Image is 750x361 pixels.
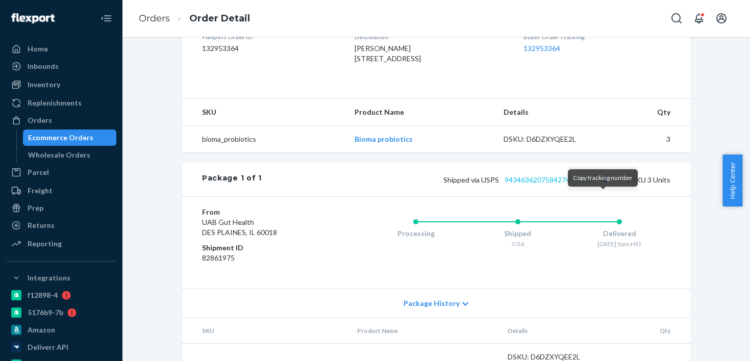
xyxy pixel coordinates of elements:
[523,33,670,41] dt: Buyer Order Tracking
[262,173,670,186] div: 1 SKU 3 Units
[28,186,53,196] div: Freight
[28,98,82,108] div: Replenishments
[6,270,116,286] button: Integrations
[28,44,48,54] div: Home
[28,115,52,125] div: Orders
[139,13,170,24] a: Orders
[28,325,55,335] div: Amazon
[28,150,90,160] div: Wholesale Orders
[28,80,60,90] div: Inventory
[6,112,116,128] a: Orders
[202,43,338,54] dd: 132953364
[182,126,346,153] td: bioma_probiotics
[505,175,594,184] a: 9434636207584274801030
[568,240,670,248] div: [DATE] 5am HST
[346,99,495,126] th: Product Name
[711,8,732,29] button: Open account menu
[6,217,116,234] a: Returns
[349,318,499,344] th: Product Name
[6,164,116,181] a: Parcel
[6,339,116,355] a: Deliverr API
[202,253,324,263] dd: 82861975
[6,304,116,321] a: 5176b9-7b
[28,133,93,143] div: Ecommerce Orders
[202,33,338,41] dt: Flexport Order ID
[182,99,346,126] th: SKU
[28,61,59,71] div: Inbounds
[28,203,43,213] div: Prep
[28,220,55,230] div: Returns
[443,175,612,184] span: Shipped via USPS
[568,228,670,239] div: Delivered
[499,318,612,344] th: Details
[131,4,258,34] ol: breadcrumbs
[504,134,599,144] div: DSKU: D6DZXYQEE2L
[28,307,63,318] div: 5176b9-7b
[355,33,507,41] dt: Destination
[11,13,55,23] img: Flexport logo
[689,8,709,29] button: Open notifications
[722,154,742,207] button: Help Center
[6,236,116,252] a: Reporting
[6,287,116,303] a: f12898-4
[6,322,116,338] a: Amazon
[365,228,467,239] div: Processing
[6,95,116,111] a: Replenishments
[28,273,70,283] div: Integrations
[6,183,116,199] a: Freight
[6,58,116,74] a: Inbounds
[495,99,608,126] th: Details
[467,228,569,239] div: Shipped
[96,8,116,29] button: Close Navigation
[467,240,569,248] div: 7/24
[607,99,691,126] th: Qty
[404,298,460,308] span: Package History
[6,200,116,216] a: Prep
[202,243,324,253] dt: Shipment ID
[666,8,687,29] button: Open Search Box
[23,147,117,163] a: Wholesale Orders
[611,318,691,344] th: Qty
[28,290,58,300] div: f12898-4
[189,13,250,24] a: Order Detail
[523,44,560,53] a: 132953364
[6,76,116,93] a: Inventory
[202,207,324,217] dt: From
[202,218,277,237] span: UAB Gut Health DES PLAINES, IL 60018
[355,44,421,63] span: [PERSON_NAME] [STREET_ADDRESS]
[182,318,349,344] th: SKU
[28,239,62,249] div: Reporting
[23,130,117,146] a: Ecommerce Orders
[355,135,413,143] a: Bioma probiotics
[202,173,262,186] div: Package 1 of 1
[28,167,49,177] div: Parcel
[573,174,633,182] span: Copy tracking number
[607,126,691,153] td: 3
[28,342,68,352] div: Deliverr API
[6,41,116,57] a: Home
